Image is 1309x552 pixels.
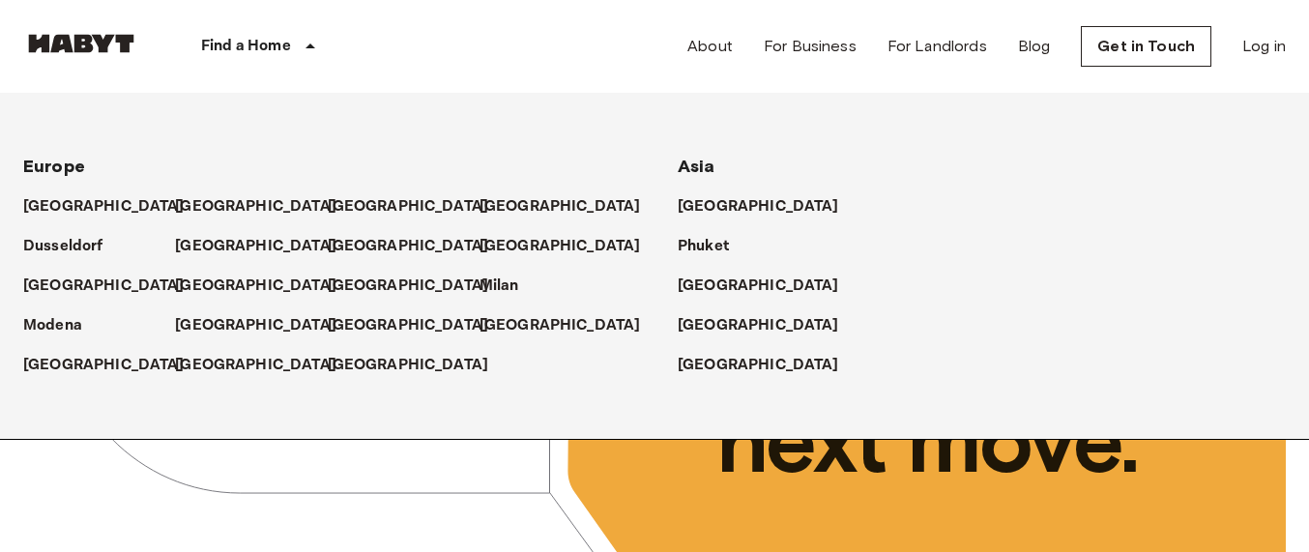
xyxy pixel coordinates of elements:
[175,354,336,377] p: [GEOGRAPHIC_DATA]
[175,235,336,258] p: [GEOGRAPHIC_DATA]
[23,195,204,218] a: [GEOGRAPHIC_DATA]
[1081,26,1211,67] a: Get in Touch
[480,314,660,337] a: [GEOGRAPHIC_DATA]
[480,235,641,258] p: [GEOGRAPHIC_DATA]
[175,314,356,337] a: [GEOGRAPHIC_DATA]
[678,195,858,218] a: [GEOGRAPHIC_DATA]
[328,314,509,337] a: [GEOGRAPHIC_DATA]
[687,35,733,58] a: About
[328,354,489,377] p: [GEOGRAPHIC_DATA]
[175,235,356,258] a: [GEOGRAPHIC_DATA]
[23,314,82,337] p: Modena
[23,34,139,53] img: Habyt
[678,156,715,177] span: Asia
[678,235,748,258] a: Phuket
[23,354,185,377] p: [GEOGRAPHIC_DATA]
[328,314,489,337] p: [GEOGRAPHIC_DATA]
[1242,35,1286,58] a: Log in
[175,275,336,298] p: [GEOGRAPHIC_DATA]
[201,35,291,58] p: Find a Home
[23,275,185,298] p: [GEOGRAPHIC_DATA]
[175,195,336,218] p: [GEOGRAPHIC_DATA]
[887,35,987,58] a: For Landlords
[23,354,204,377] a: [GEOGRAPHIC_DATA]
[328,235,509,258] a: [GEOGRAPHIC_DATA]
[678,354,858,377] a: [GEOGRAPHIC_DATA]
[175,314,336,337] p: [GEOGRAPHIC_DATA]
[23,156,85,177] span: Europe
[678,275,839,298] p: [GEOGRAPHIC_DATA]
[175,275,356,298] a: [GEOGRAPHIC_DATA]
[328,275,509,298] a: [GEOGRAPHIC_DATA]
[480,275,519,298] p: Milan
[328,195,509,218] a: [GEOGRAPHIC_DATA]
[678,314,858,337] a: [GEOGRAPHIC_DATA]
[480,314,641,337] p: [GEOGRAPHIC_DATA]
[328,354,509,377] a: [GEOGRAPHIC_DATA]
[678,314,839,337] p: [GEOGRAPHIC_DATA]
[480,235,660,258] a: [GEOGRAPHIC_DATA]
[23,235,123,258] a: Dusseldorf
[23,195,185,218] p: [GEOGRAPHIC_DATA]
[1018,35,1051,58] a: Blog
[480,275,538,298] a: Milan
[678,235,729,258] p: Phuket
[23,235,103,258] p: Dusseldorf
[678,275,858,298] a: [GEOGRAPHIC_DATA]
[480,195,641,218] p: [GEOGRAPHIC_DATA]
[175,195,356,218] a: [GEOGRAPHIC_DATA]
[328,275,489,298] p: [GEOGRAPHIC_DATA]
[480,195,660,218] a: [GEOGRAPHIC_DATA]
[23,314,102,337] a: Modena
[678,195,839,218] p: [GEOGRAPHIC_DATA]
[764,35,857,58] a: For Business
[328,235,489,258] p: [GEOGRAPHIC_DATA]
[328,195,489,218] p: [GEOGRAPHIC_DATA]
[23,275,204,298] a: [GEOGRAPHIC_DATA]
[175,354,356,377] a: [GEOGRAPHIC_DATA]
[678,354,839,377] p: [GEOGRAPHIC_DATA]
